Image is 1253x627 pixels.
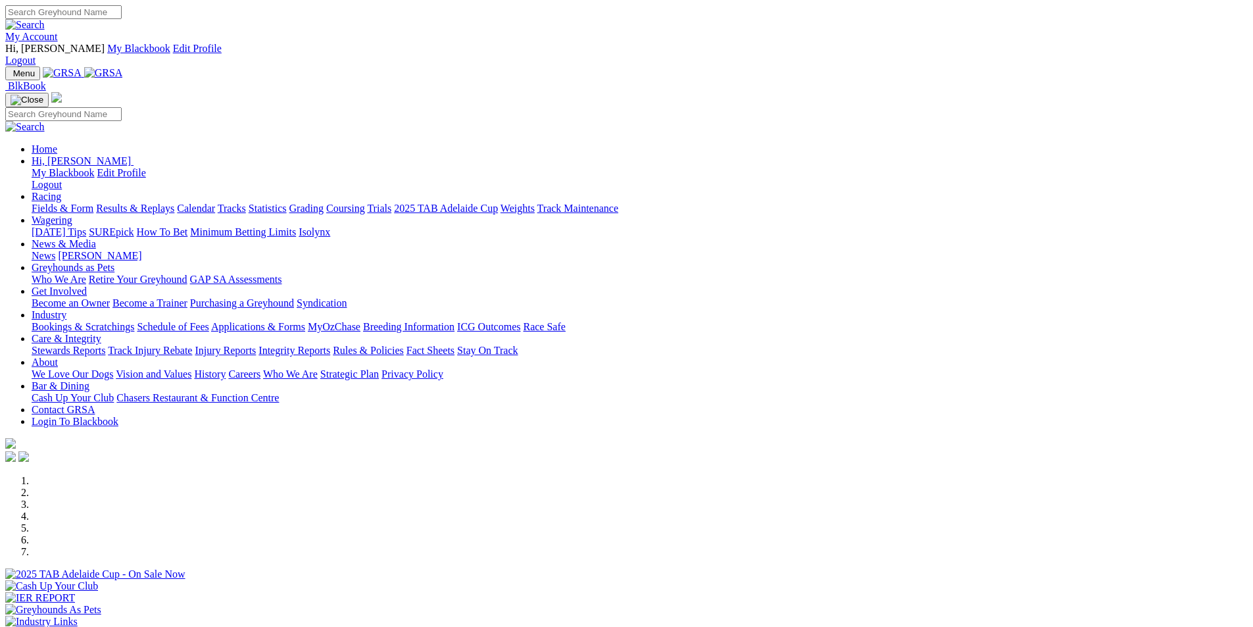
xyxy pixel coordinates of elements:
a: Privacy Policy [381,368,443,380]
div: Bar & Dining [32,392,1248,404]
a: Statistics [249,203,287,214]
a: 2025 TAB Adelaide Cup [394,203,498,214]
a: Schedule of Fees [137,321,209,332]
a: Weights [501,203,535,214]
img: Greyhounds As Pets [5,604,101,616]
img: Cash Up Your Club [5,580,98,592]
a: About [32,357,58,368]
img: twitter.svg [18,451,29,462]
a: My Account [5,31,58,42]
a: [DATE] Tips [32,226,86,238]
a: Race Safe [523,321,565,332]
div: My Account [5,43,1248,66]
a: Get Involved [32,286,87,297]
img: logo-grsa-white.png [51,92,62,103]
a: Applications & Forms [211,321,305,332]
a: Isolynx [299,226,330,238]
a: Become a Trainer [112,297,187,309]
img: IER REPORT [5,592,75,604]
a: Fields & Form [32,203,93,214]
span: Hi, [PERSON_NAME] [5,43,105,54]
a: Injury Reports [195,345,256,356]
div: Care & Integrity [32,345,1248,357]
a: Industry [32,309,66,320]
a: Breeding Information [363,321,455,332]
input: Search [5,5,122,19]
a: Contact GRSA [32,404,95,415]
a: Wagering [32,214,72,226]
a: News & Media [32,238,96,249]
img: Search [5,19,45,31]
a: Who We Are [32,274,86,285]
div: Get Involved [32,297,1248,309]
a: Syndication [297,297,347,309]
a: Coursing [326,203,365,214]
a: Calendar [177,203,215,214]
span: Hi, [PERSON_NAME] [32,155,131,166]
a: Greyhounds as Pets [32,262,114,273]
a: Bar & Dining [32,380,89,391]
a: Tracks [218,203,246,214]
a: Retire Your Greyhound [89,274,187,285]
img: GRSA [43,67,82,79]
a: Login To Blackbook [32,416,118,427]
button: Toggle navigation [5,93,49,107]
img: logo-grsa-white.png [5,438,16,449]
a: My Blackbook [107,43,170,54]
img: GRSA [84,67,123,79]
a: Edit Profile [173,43,222,54]
a: News [32,250,55,261]
a: Hi, [PERSON_NAME] [32,155,134,166]
a: GAP SA Assessments [190,274,282,285]
a: Home [32,143,57,155]
a: Cash Up Your Club [32,392,114,403]
a: Logout [32,179,62,190]
a: Careers [228,368,260,380]
img: 2025 TAB Adelaide Cup - On Sale Now [5,568,185,580]
div: Industry [32,321,1248,333]
span: Menu [13,68,35,78]
a: Rules & Policies [333,345,404,356]
a: Track Maintenance [537,203,618,214]
a: ICG Outcomes [457,321,520,332]
a: Integrity Reports [258,345,330,356]
a: Fact Sheets [406,345,455,356]
button: Toggle navigation [5,66,40,80]
a: Stay On Track [457,345,518,356]
a: We Love Our Dogs [32,368,113,380]
a: [PERSON_NAME] [58,250,141,261]
a: Racing [32,191,61,202]
input: Search [5,107,122,121]
a: Logout [5,55,36,66]
a: MyOzChase [308,321,360,332]
div: About [32,368,1248,380]
a: Care & Integrity [32,333,101,344]
a: BlkBook [5,80,46,91]
a: Minimum Betting Limits [190,226,296,238]
a: Trials [367,203,391,214]
a: Vision and Values [116,368,191,380]
div: Hi, [PERSON_NAME] [32,167,1248,191]
a: Bookings & Scratchings [32,321,134,332]
a: Track Injury Rebate [108,345,192,356]
a: Strategic Plan [320,368,379,380]
a: SUREpick [89,226,134,238]
a: How To Bet [137,226,188,238]
a: Become an Owner [32,297,110,309]
div: Racing [32,203,1248,214]
a: Purchasing a Greyhound [190,297,294,309]
div: Greyhounds as Pets [32,274,1248,286]
a: Stewards Reports [32,345,105,356]
a: Chasers Restaurant & Function Centre [116,392,279,403]
a: Results & Replays [96,203,174,214]
a: My Blackbook [32,167,95,178]
img: Search [5,121,45,133]
a: History [194,368,226,380]
img: Close [11,95,43,105]
div: Wagering [32,226,1248,238]
a: Grading [289,203,324,214]
span: BlkBook [8,80,46,91]
div: News & Media [32,250,1248,262]
a: Edit Profile [97,167,146,178]
img: facebook.svg [5,451,16,462]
